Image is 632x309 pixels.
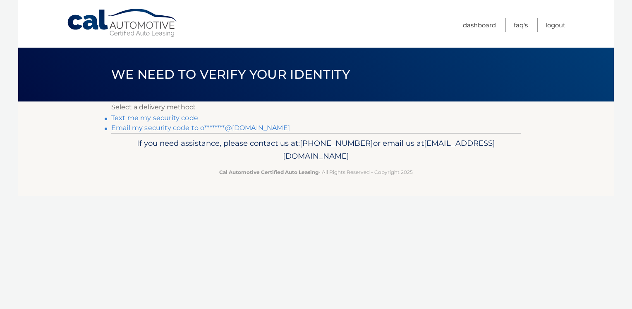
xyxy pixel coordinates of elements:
[111,101,521,113] p: Select a delivery method:
[514,18,528,32] a: FAQ's
[117,168,515,176] p: - All Rights Reserved - Copyright 2025
[219,169,318,175] strong: Cal Automotive Certified Auto Leasing
[111,67,350,82] span: We need to verify your identity
[546,18,565,32] a: Logout
[300,138,373,148] span: [PHONE_NUMBER]
[111,124,290,132] a: Email my security code to o********@[DOMAIN_NAME]
[111,114,198,122] a: Text me my security code
[67,8,178,38] a: Cal Automotive
[117,137,515,163] p: If you need assistance, please contact us at: or email us at
[463,18,496,32] a: Dashboard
